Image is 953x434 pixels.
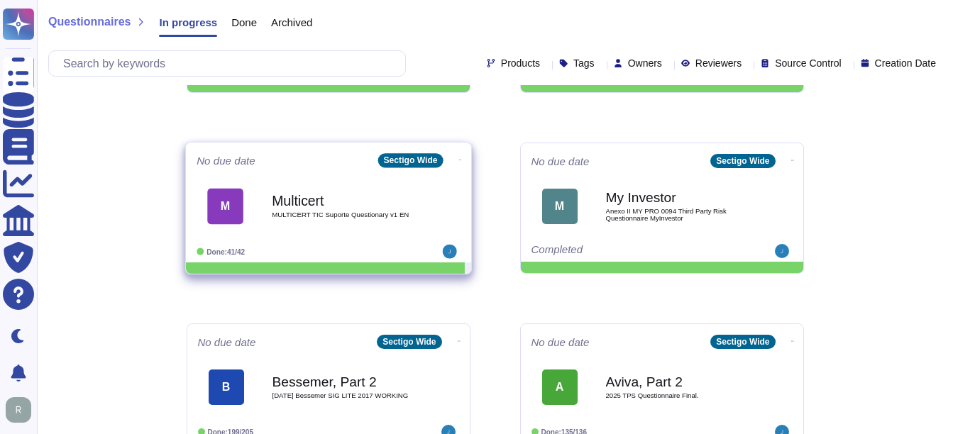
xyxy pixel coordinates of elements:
span: Done: 41/42 [206,247,245,255]
img: user [6,397,31,423]
div: Sectigo Wide [710,335,775,349]
div: Completed [531,244,705,258]
span: No due date [531,337,590,347]
span: Archived [271,17,312,28]
input: Search by keywords [56,51,405,76]
div: M [207,188,243,224]
span: No due date [198,337,256,347]
span: [DATE] Bessemer SIG LITE 2017 WORKING [272,392,414,399]
span: 2025 TPS Questionnaire Final. [606,392,748,399]
b: Aviva, Part 2 [606,375,748,389]
div: Sectigo Wide [377,335,441,349]
b: My Investor [606,191,748,204]
span: Tags [573,58,595,68]
span: Questionnaires [48,16,131,28]
b: Bessemer, Part 2 [272,375,414,389]
span: Anexo II MY PRO 0094 Third Party Risk Questionnaire MyInvestor [606,208,748,221]
button: user [3,394,41,425]
span: Done [231,17,257,28]
span: In progress [159,17,217,28]
span: Creation Date [875,58,936,68]
span: Owners [628,58,662,68]
img: user [442,245,456,259]
div: A [542,369,578,405]
b: Multicert [272,194,415,207]
span: No due date [197,155,255,166]
span: Products [501,58,540,68]
span: Reviewers [695,58,742,68]
div: M [542,189,578,224]
span: MULTICERT TIC Suporte Questionary v1 EN [272,211,415,218]
div: Sectigo Wide [378,153,443,167]
div: Sectigo Wide [710,154,775,168]
div: B [209,369,244,405]
span: No due date [531,156,590,167]
span: Source Control [775,58,841,68]
img: user [775,244,789,258]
